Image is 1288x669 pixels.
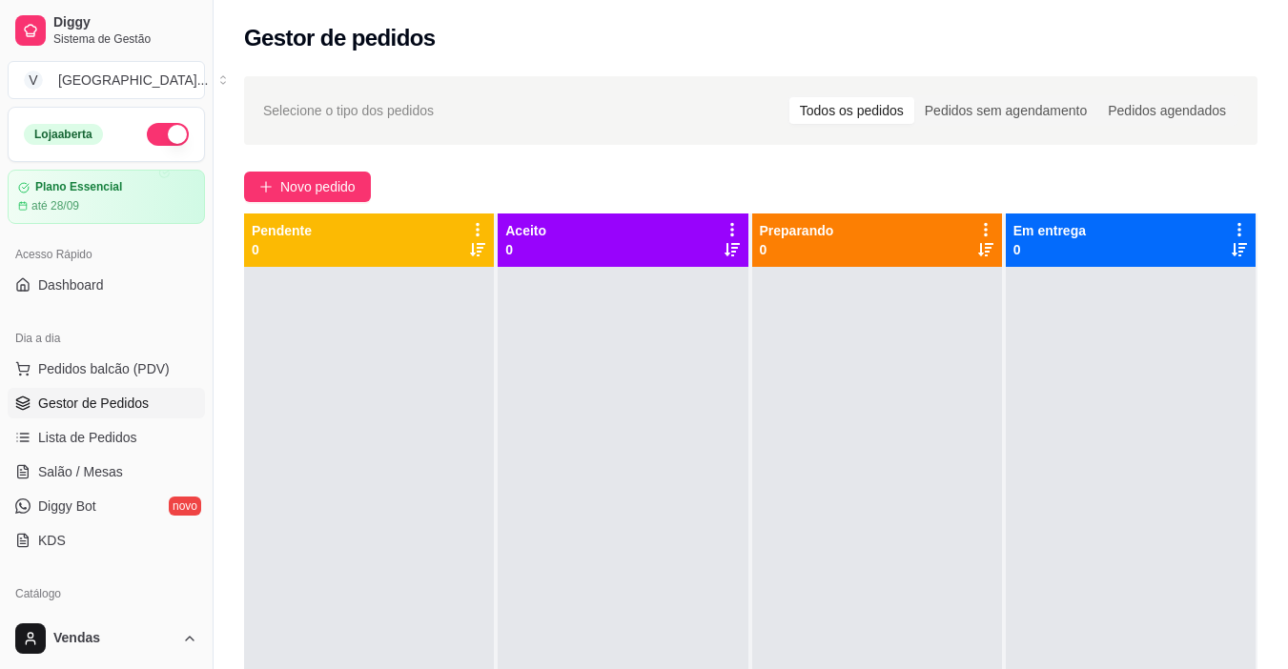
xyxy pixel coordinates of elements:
[1013,221,1086,240] p: Em entrega
[8,422,205,453] a: Lista de Pedidos
[31,198,79,213] article: até 28/09
[760,221,834,240] p: Preparando
[8,61,205,99] button: Select a team
[8,616,205,661] button: Vendas
[8,388,205,418] a: Gestor de Pedidos
[24,124,103,145] div: Loja aberta
[1013,240,1086,259] p: 0
[252,240,312,259] p: 0
[789,97,914,124] div: Todos os pedidos
[8,456,205,487] a: Salão / Mesas
[38,531,66,550] span: KDS
[8,170,205,224] a: Plano Essencialaté 28/09
[505,221,546,240] p: Aceito
[58,71,208,90] div: [GEOGRAPHIC_DATA] ...
[8,239,205,270] div: Acesso Rápido
[760,240,834,259] p: 0
[244,172,371,202] button: Novo pedido
[38,497,96,516] span: Diggy Bot
[38,275,104,294] span: Dashboard
[53,630,174,647] span: Vendas
[1097,97,1237,124] div: Pedidos agendados
[24,71,43,90] span: V
[38,359,170,378] span: Pedidos balcão (PDV)
[53,14,197,31] span: Diggy
[263,100,434,121] span: Selecione o tipo dos pedidos
[8,323,205,354] div: Dia a dia
[38,394,149,413] span: Gestor de Pedidos
[280,176,356,197] span: Novo pedido
[914,97,1097,124] div: Pedidos sem agendamento
[35,180,122,194] article: Plano Essencial
[505,240,546,259] p: 0
[8,270,205,300] a: Dashboard
[147,123,189,146] button: Alterar Status
[8,491,205,521] a: Diggy Botnovo
[38,428,137,447] span: Lista de Pedidos
[8,578,205,609] div: Catálogo
[8,354,205,384] button: Pedidos balcão (PDV)
[259,180,273,193] span: plus
[53,31,197,47] span: Sistema de Gestão
[244,23,436,53] h2: Gestor de pedidos
[8,8,205,53] a: DiggySistema de Gestão
[38,462,123,481] span: Salão / Mesas
[8,525,205,556] a: KDS
[252,221,312,240] p: Pendente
